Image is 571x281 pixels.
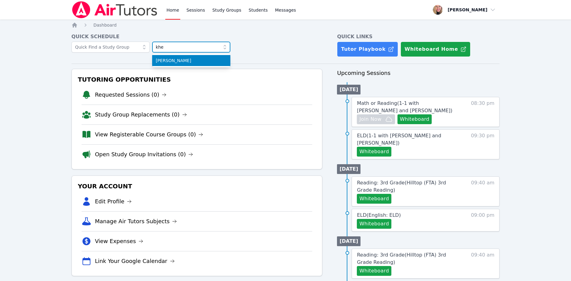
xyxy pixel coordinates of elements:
[471,179,495,204] span: 09:40 am
[337,236,361,246] li: [DATE]
[357,100,460,114] a: Math or Reading(1-1 with [PERSON_NAME] and [PERSON_NAME])
[357,219,391,229] button: Whiteboard
[95,237,143,246] a: View Expenses
[71,1,158,18] img: Air Tutors
[357,180,446,193] span: Reading: 3rd Grade ( Hilltop (FTA) 3rd Grade Reading )
[95,130,203,139] a: View Registerable Course Groups (0)
[95,197,132,206] a: Edit Profile
[357,147,391,157] button: Whiteboard
[357,194,391,204] button: Whiteboard
[337,164,361,174] li: [DATE]
[357,251,460,266] a: Reading: 3rd Grade(Hilltop (FTA) 3rd Grade Reading)
[95,110,187,119] a: Study Group Replacements (0)
[357,179,460,194] a: Reading: 3rd Grade(Hilltop (FTA) 3rd Grade Reading)
[71,33,323,40] h4: Quick Schedule
[357,266,391,276] button: Whiteboard
[357,100,452,113] span: Math or Reading ( 1-1 with [PERSON_NAME] and [PERSON_NAME] )
[337,42,398,57] a: Tutor Playbook
[471,212,494,229] span: 09:00 pm
[152,42,230,53] input: Quick Find a Student
[357,212,401,219] a: ELD(English: ELD)
[357,133,441,146] span: ELD ( 1-1 with [PERSON_NAME] and [PERSON_NAME] )
[93,22,117,28] a: Dashboard
[77,181,317,192] h3: Your Account
[337,85,361,94] li: [DATE]
[397,114,432,124] button: Whiteboard
[357,132,460,147] a: ELD(1-1 with [PERSON_NAME] and [PERSON_NAME])
[95,257,175,265] a: Link Your Google Calendar
[156,57,227,64] span: [PERSON_NAME]
[95,150,193,159] a: Open Study Group Invitations (0)
[71,42,150,53] input: Quick Find a Study Group
[357,114,395,124] button: Join Now
[337,33,500,40] h4: Quick Links
[337,69,500,77] h3: Upcoming Sessions
[471,132,494,157] span: 09:30 pm
[95,217,177,226] a: Manage Air Tutors Subjects
[471,251,495,276] span: 09:40 am
[93,23,117,28] span: Dashboard
[95,91,167,99] a: Requested Sessions (0)
[275,7,296,13] span: Messages
[359,116,381,123] span: Join Now
[357,212,401,218] span: ELD ( English: ELD )
[71,22,500,28] nav: Breadcrumb
[77,74,317,85] h3: Tutoring Opportunities
[401,42,470,57] button: Whiteboard Home
[357,252,446,265] span: Reading: 3rd Grade ( Hilltop (FTA) 3rd Grade Reading )
[471,100,494,124] span: 08:30 pm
